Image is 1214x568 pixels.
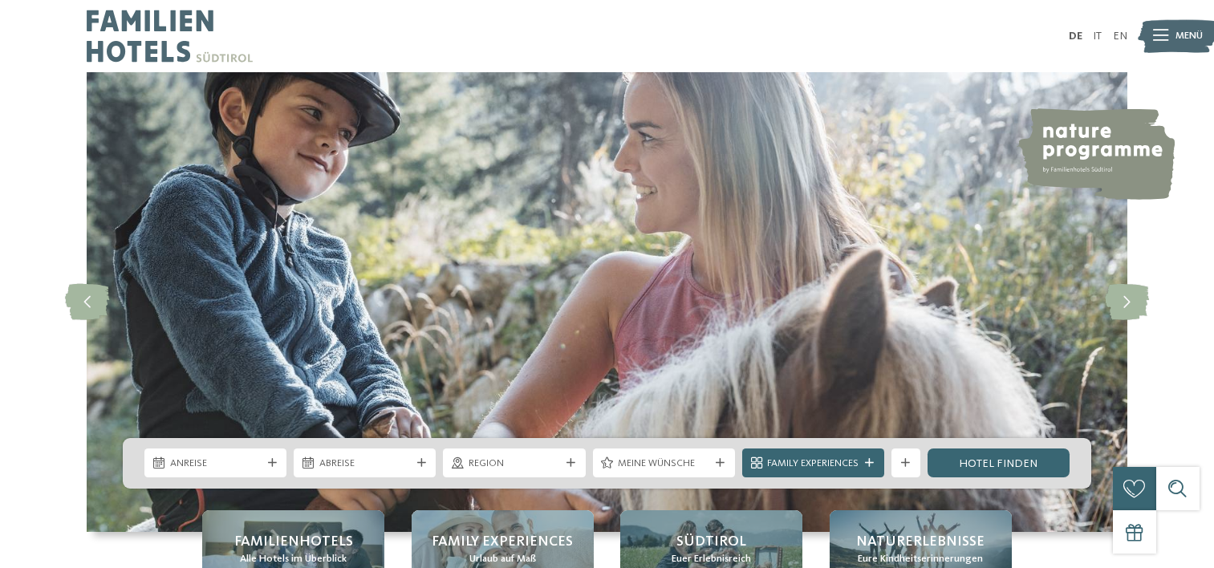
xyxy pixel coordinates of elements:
img: nature programme by Familienhotels Südtirol [1016,108,1175,200]
span: Euer Erlebnisreich [672,552,751,566]
span: Urlaub auf Maß [469,552,536,566]
a: EN [1113,30,1127,42]
span: Alle Hotels im Überblick [240,552,347,566]
span: Südtirol [676,532,746,552]
span: Family Experiences [767,456,859,471]
span: Eure Kindheitserinnerungen [858,552,983,566]
span: Naturerlebnisse [856,532,985,552]
span: Region [469,456,560,471]
span: Menü [1175,29,1203,43]
span: Family Experiences [432,532,573,552]
span: Anreise [170,456,262,471]
span: Meine Wünsche [618,456,709,471]
a: IT [1093,30,1102,42]
a: DE [1069,30,1082,42]
a: Hotel finden [928,448,1070,477]
span: Abreise [319,456,411,471]
img: Familienhotels Südtirol: The happy family places [87,72,1127,532]
span: Familienhotels [234,532,353,552]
